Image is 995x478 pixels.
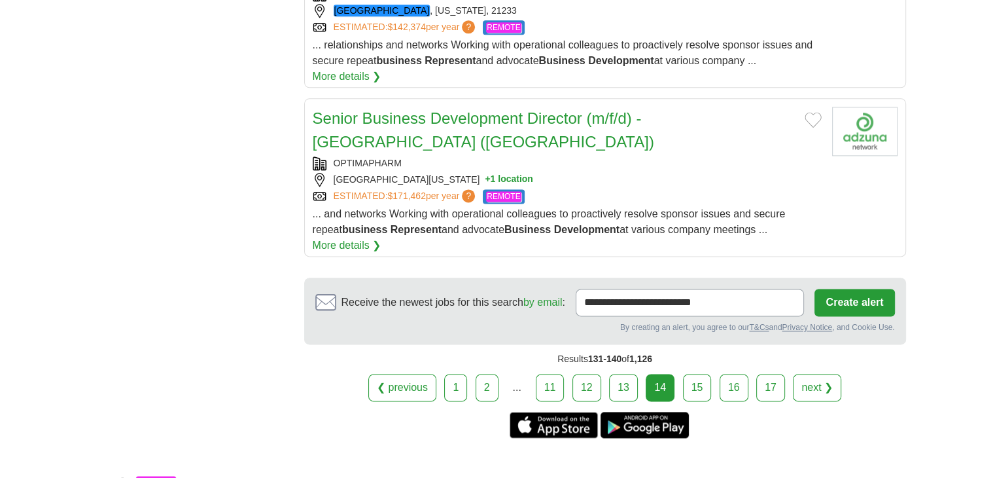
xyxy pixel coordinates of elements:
[601,412,689,438] a: Get the Android app
[313,39,813,66] span: ... relationships and networks Working with operational colleagues to proactively resolve sponsor...
[387,22,425,32] span: $142,374
[588,55,654,66] strong: Development
[646,374,674,401] div: 14
[486,191,521,202] em: REMOTE
[756,374,785,401] a: 17
[304,344,906,374] div: Results of
[504,224,551,235] strong: Business
[334,20,478,35] a: ESTIMATED:$142,374per year?
[368,374,436,401] a: ❮ previous
[485,173,533,187] button: +1 location
[476,374,498,401] a: 2
[523,297,563,308] a: by email
[341,295,565,310] span: Receive the newest jobs for this search :
[425,55,476,66] strong: Represent
[683,374,712,401] a: 15
[444,374,467,401] a: 1
[462,20,475,33] span: ?
[313,173,822,187] div: [GEOGRAPHIC_DATA][US_STATE]
[485,173,490,187] span: +
[334,189,478,204] a: ESTIMATED:$171,462per year?
[588,354,621,364] span: 131-140
[387,191,425,201] span: $171,462
[832,107,898,156] img: Company logo
[334,5,430,16] em: [GEOGRAPHIC_DATA]
[462,189,475,202] span: ?
[749,323,769,332] a: T&Cs
[391,224,442,235] strong: Represent
[313,156,822,170] div: OPTIMAPHARM
[536,374,565,401] a: 11
[629,354,652,364] span: 1,126
[376,55,421,66] strong: business
[313,238,381,253] a: More details ❯
[313,109,654,151] a: Senior Business Development Director (m/f/d) - [GEOGRAPHIC_DATA] ([GEOGRAPHIC_DATA])
[342,224,387,235] strong: business
[538,55,585,66] strong: Business
[793,374,841,401] a: next ❯
[609,374,638,401] a: 13
[313,208,786,235] span: ... and networks Working with operational colleagues to proactively resolve sponsor issues and se...
[814,289,894,316] button: Create alert
[554,224,620,235] strong: Development
[572,374,601,401] a: 12
[805,112,822,128] button: Add to favorite jobs
[486,22,521,33] em: REMOTE
[315,322,895,333] div: By creating an alert, you agree to our and , and Cookie Use.
[782,323,832,332] a: Privacy Notice
[504,375,530,401] div: ...
[510,412,598,438] a: Get the iPhone app
[720,374,748,401] a: 16
[313,69,381,84] a: More details ❯
[313,4,822,18] div: , [US_STATE], 21233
